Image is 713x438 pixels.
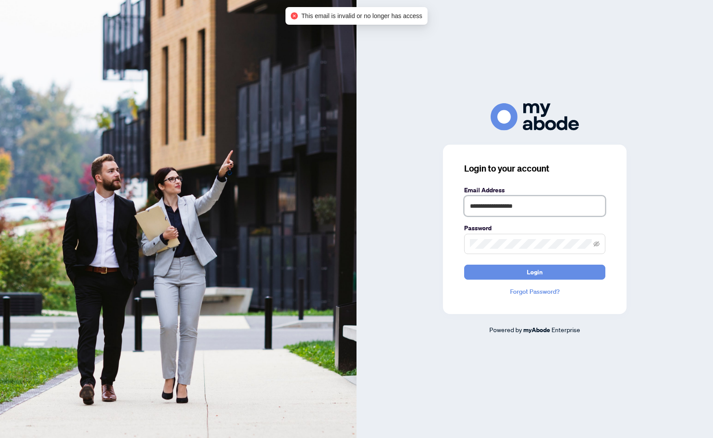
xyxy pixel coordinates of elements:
[464,223,605,233] label: Password
[489,326,522,333] span: Powered by
[464,162,605,175] h3: Login to your account
[527,265,543,279] span: Login
[464,287,605,296] a: Forgot Password?
[523,325,550,335] a: myAbode
[301,11,422,21] span: This email is invalid or no longer has access
[464,185,605,195] label: Email Address
[464,265,605,280] button: Login
[291,12,298,19] span: close-circle
[552,326,580,333] span: Enterprise
[491,103,579,130] img: ma-logo
[593,241,600,247] span: eye-invisible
